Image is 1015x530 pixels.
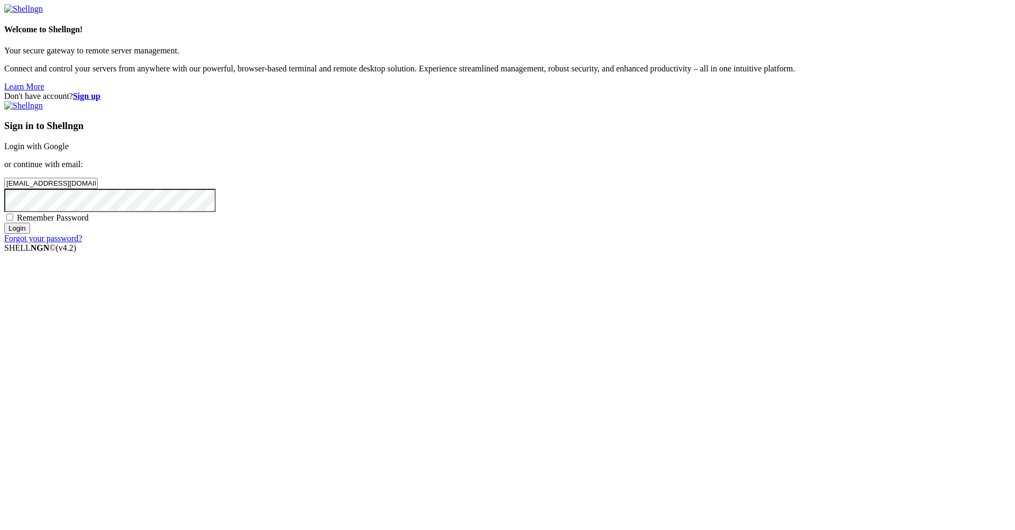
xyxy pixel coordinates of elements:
[4,142,69,151] a: Login with Google
[4,243,76,252] span: SHELL ©
[4,92,1011,101] div: Don't have account?
[4,101,43,111] img: Shellngn
[4,82,44,91] a: Learn More
[4,64,1011,74] p: Connect and control your servers from anywhere with our powerful, browser-based terminal and remo...
[6,214,13,221] input: Remember Password
[56,243,77,252] span: 4.2.0
[17,213,89,222] span: Remember Password
[4,25,1011,34] h4: Welcome to Shellngn!
[4,223,30,234] input: Login
[4,46,1011,56] p: Your secure gateway to remote server management.
[4,160,1011,169] p: or continue with email:
[4,178,98,189] input: Email address
[4,120,1011,132] h3: Sign in to Shellngn
[4,234,82,243] a: Forgot your password?
[4,4,43,14] img: Shellngn
[31,243,50,252] b: NGN
[73,92,100,100] a: Sign up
